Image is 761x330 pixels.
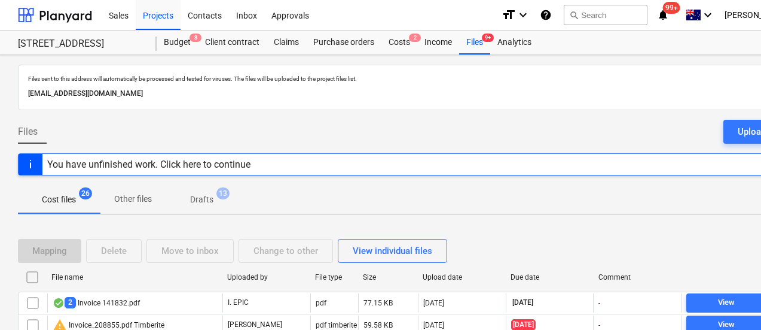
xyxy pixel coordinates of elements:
[65,297,76,308] span: 2
[598,273,677,281] div: Comment
[363,299,393,307] div: 77.15 KB
[598,321,600,329] div: -
[42,193,76,206] p: Cost files
[18,38,142,50] div: [STREET_ADDRESS]
[657,8,669,22] i: notifications
[316,299,326,307] div: pdf
[228,320,282,330] p: [PERSON_NAME]
[18,125,38,139] span: Files
[228,298,249,308] p: I. EPIC
[306,31,381,55] a: Purchase orders
[79,187,92,199] span: 26
[423,299,444,307] div: [DATE]
[363,273,413,281] div: Size
[157,31,198,55] div: Budget
[423,273,501,281] div: Upload date
[417,31,459,55] a: Income
[540,8,552,22] i: Knowledge base
[198,31,267,55] a: Client contract
[53,297,140,308] div: Invoice 141832.pdf
[190,193,213,206] p: Drafts
[316,321,357,329] div: pdf timberite
[190,34,201,42] span: 8
[157,31,198,55] a: Budget8
[598,299,600,307] div: -
[227,273,305,281] div: Uploaded by
[114,193,152,205] p: Other files
[53,298,65,308] div: OCR finished
[409,34,421,42] span: 2
[338,239,447,263] button: View individual files
[47,159,250,170] div: You have unfinished work. Click here to continue
[516,8,530,22] i: keyboard_arrow_down
[423,321,444,329] div: [DATE]
[459,31,490,55] a: Files9+
[490,31,539,55] a: Analytics
[569,10,579,20] span: search
[459,31,490,55] div: Files
[482,34,494,42] span: 9+
[701,273,761,330] iframe: Chat Widget
[511,273,589,281] div: Due date
[363,321,393,329] div: 59.58 KB
[216,187,230,199] span: 13
[381,31,417,55] div: Costs
[353,243,432,259] div: View individual files
[381,31,417,55] a: Costs2
[267,31,306,55] a: Claims
[511,298,534,308] span: [DATE]
[502,8,516,22] i: format_size
[701,8,715,22] i: keyboard_arrow_down
[663,2,680,14] span: 99+
[315,273,353,281] div: File type
[51,273,218,281] div: File name
[564,5,647,25] button: Search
